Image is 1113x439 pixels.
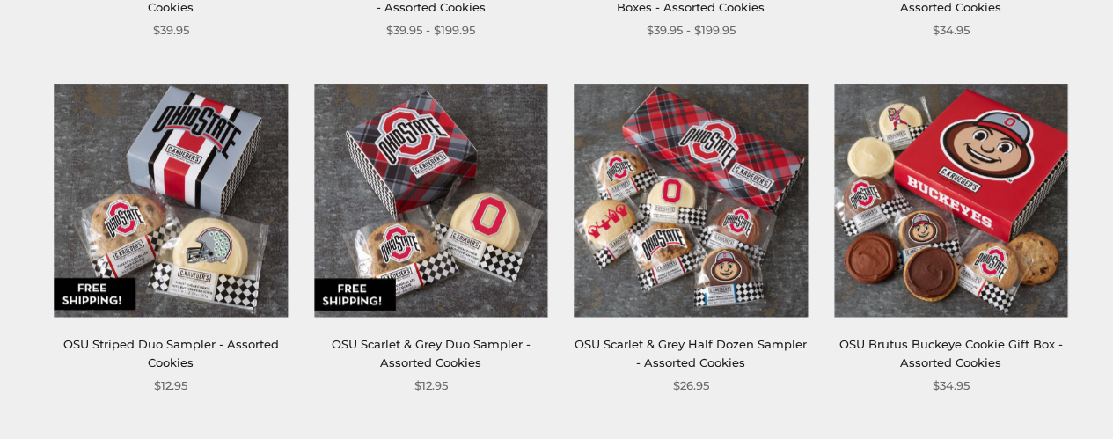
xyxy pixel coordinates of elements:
[834,84,1067,317] img: OSU Brutus Buckeye Cookie Gift Box - Assorted Cookies
[933,21,970,40] span: $34.95
[414,377,448,395] span: $12.95
[314,84,547,317] img: OSU Scarlet & Grey Duo Sampler - Assorted Cookies
[14,372,182,425] iframe: Sign Up via Text for Offers
[647,21,736,40] span: $39.95 - $199.95
[575,84,808,317] img: OSU Scarlet & Grey Half Dozen Sampler - Assorted Cookies
[575,337,807,369] a: OSU Scarlet & Grey Half Dozen Sampler - Assorted Cookies
[332,337,531,369] a: OSU Scarlet & Grey Duo Sampler - Assorted Cookies
[386,21,475,40] span: $39.95 - $199.95
[63,337,279,369] a: OSU Striped Duo Sampler - Assorted Cookies
[673,377,709,395] span: $26.95
[55,84,288,317] img: OSU Striped Duo Sampler - Assorted Cookies
[933,377,970,395] span: $34.95
[839,337,1063,369] a: OSU Brutus Buckeye Cookie Gift Box - Assorted Cookies
[153,21,189,40] span: $39.95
